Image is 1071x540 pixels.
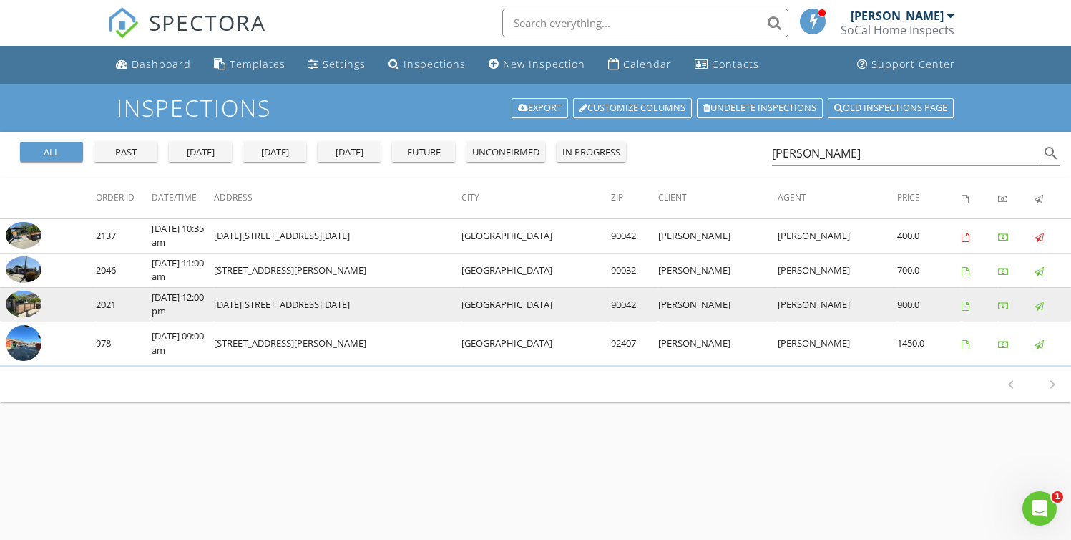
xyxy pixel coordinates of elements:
[962,178,998,218] th: Agreements signed: Not sorted.
[778,218,897,253] td: [PERSON_NAME]
[214,178,461,218] th: Address: Not sorted.
[243,142,306,162] button: [DATE]
[152,191,197,203] span: Date/Time
[658,191,687,203] span: Client
[152,322,214,365] td: [DATE] 09:00 am
[175,145,226,160] div: [DATE]
[461,218,611,253] td: [GEOGRAPHIC_DATA]
[658,253,778,287] td: [PERSON_NAME]
[152,253,214,287] td: [DATE] 11:00 am
[472,145,539,160] div: unconfirmed
[117,95,955,120] h1: Inspections
[778,253,897,287] td: [PERSON_NAME]
[323,57,366,71] div: Settings
[712,57,759,71] div: Contacts
[245,413,268,436] button: Send a message…
[214,322,461,365] td: [STREET_ADDRESS][PERSON_NAME]
[611,218,657,253] td: 90042
[214,287,461,322] td: [DATE][STREET_ADDRESS][DATE]
[303,52,371,78] a: Settings
[602,52,678,78] a: Calendar
[503,57,585,71] div: New Inspection
[897,178,961,218] th: Price: Not sorted.
[94,142,157,162] button: past
[100,145,152,160] div: past
[897,191,920,203] span: Price
[6,325,41,361] img: cover.jpg
[461,253,611,287] td: [GEOGRAPHIC_DATA]
[214,218,461,253] td: [DATE][STREET_ADDRESS][DATE]
[871,57,955,71] div: Support Center
[461,287,611,322] td: [GEOGRAPHIC_DATA]
[778,178,897,218] th: Agent: Not sorted.
[169,142,232,162] button: [DATE]
[6,256,41,284] img: 9017758%2Fcover_photos%2FCOmFe0sPC2b1Kf720PEp%2Fsmall.jpg
[778,191,806,203] span: Agent
[1022,491,1057,526] iframe: Intercom live chat
[323,145,375,160] div: [DATE]
[96,178,152,218] th: Order ID: Not sorted.
[392,142,455,162] button: future
[897,253,961,287] td: 700.0
[69,7,114,18] h1: Support
[214,191,253,203] span: Address
[20,142,83,162] button: all
[68,419,79,430] button: Upload attachment
[658,322,778,365] td: [PERSON_NAME]
[132,57,191,71] div: Dashboard
[998,178,1035,218] th: Paid: Not sorted.
[658,218,778,253] td: [PERSON_NAME]
[398,145,449,160] div: future
[851,9,944,23] div: [PERSON_NAME]
[11,97,275,202] div: Support says…
[689,52,765,78] a: Contacts
[149,7,266,37] span: SPECTORA
[96,322,152,365] td: 978
[562,145,620,160] div: in progress
[318,142,381,162] button: [DATE]
[9,6,36,33] button: go back
[483,52,591,78] a: New Inspection
[249,145,300,160] div: [DATE]
[658,287,778,322] td: [PERSON_NAME]
[557,142,626,162] button: in progress
[828,98,954,118] a: Old inspections page
[1035,178,1071,218] th: Published: Not sorted.
[611,322,657,365] td: 92407
[897,322,961,365] td: 1450.0
[778,322,897,365] td: [PERSON_NAME]
[91,419,102,430] button: Start recording
[841,23,954,37] div: SoCal Home Inspects
[897,287,961,322] td: 900.0
[152,218,214,253] td: [DATE] 10:35 am
[851,52,961,78] a: Support Center
[461,191,479,203] span: City
[778,287,897,322] td: [PERSON_NAME]
[12,389,274,413] textarea: Message…
[251,6,277,32] div: Close
[152,178,214,218] th: Date/Time: Not sorted.
[230,57,285,71] div: Templates
[6,291,41,318] img: 8889053%2Fcover_photos%2FNXEoGU6wClkj8ZPOJJiQ%2Fsmall.jpg
[224,6,251,33] button: Home
[512,98,568,118] a: Export
[658,178,778,218] th: Client: Not sorted.
[69,18,142,32] p: Active 30m ago
[22,419,34,430] button: Emoji picker
[623,57,672,71] div: Calendar
[11,97,235,170] div: You've received a payment! Amount $400.00 Fee $0.00 Net $400.00 Transaction # Inspection[DATE][ST...
[461,178,611,218] th: City: Not sorted.
[1042,145,1060,162] i: search
[466,142,545,162] button: unconfirmed
[772,142,1040,165] input: Search
[573,98,692,118] a: Customize Columns
[611,253,657,287] td: 90032
[611,178,657,218] th: Zip: Not sorted.
[1052,491,1063,503] span: 1
[208,52,291,78] a: Templates
[6,222,41,249] img: 9374668%2Fcover_photos%2FgZJS175a6meB22D7U9R0%2Fsmall.jpg
[45,419,57,430] button: Gif picker
[23,135,180,160] a: [DATE][STREET_ADDRESS][DATE]
[41,8,64,31] img: Profile image for Support
[383,52,471,78] a: Inspections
